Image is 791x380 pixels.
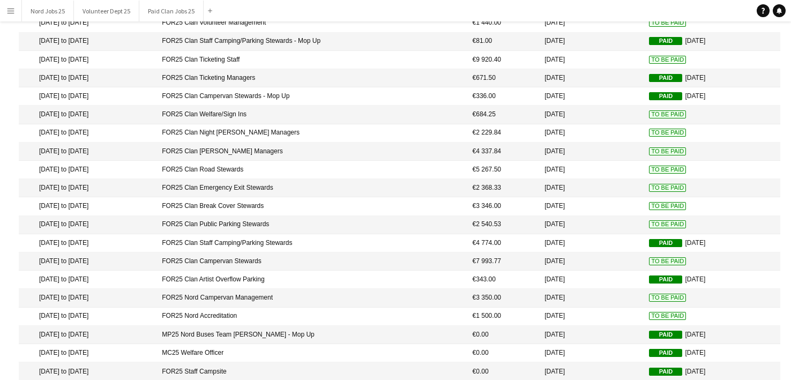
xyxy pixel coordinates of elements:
[74,1,139,21] button: Volunteer Dept 25
[156,344,467,362] mat-cell: MC25 Welfare Officer
[649,202,686,210] span: To Be Paid
[467,252,540,271] mat-cell: €7 993.77
[467,326,540,344] mat-cell: €0.00
[539,179,644,197] mat-cell: [DATE]
[467,197,540,215] mat-cell: €3 346.00
[156,216,467,234] mat-cell: FOR25 Clan Public Parking Stewards
[539,271,644,289] mat-cell: [DATE]
[19,234,156,252] mat-cell: [DATE] to [DATE]
[467,234,540,252] mat-cell: €4 774.00
[539,252,644,271] mat-cell: [DATE]
[156,143,467,161] mat-cell: FOR25 Clan [PERSON_NAME] Managers
[539,33,644,51] mat-cell: [DATE]
[19,289,156,307] mat-cell: [DATE] to [DATE]
[649,56,686,64] span: To Be Paid
[19,326,156,344] mat-cell: [DATE] to [DATE]
[156,106,467,124] mat-cell: FOR25 Clan Welfare/Sign Ins
[539,69,644,87] mat-cell: [DATE]
[644,326,780,344] mat-cell: [DATE]
[156,124,467,143] mat-cell: FOR25 Clan Night [PERSON_NAME] Managers
[156,289,467,307] mat-cell: FOR25 Nord Campervan Management
[539,14,644,32] mat-cell: [DATE]
[156,271,467,289] mat-cell: FOR25 Clan Artist Overflow Parking
[649,166,686,174] span: To Be Paid
[539,326,644,344] mat-cell: [DATE]
[649,74,682,82] span: Paid
[19,271,156,289] mat-cell: [DATE] to [DATE]
[539,51,644,69] mat-cell: [DATE]
[156,326,467,344] mat-cell: MP25 Nord Buses Team [PERSON_NAME] - Mop Up
[649,147,686,155] span: To Be Paid
[156,161,467,179] mat-cell: FOR25 Clan Road Stewards
[539,216,644,234] mat-cell: [DATE]
[467,289,540,307] mat-cell: €3 350.00
[539,344,644,362] mat-cell: [DATE]
[19,33,156,51] mat-cell: [DATE] to [DATE]
[156,234,467,252] mat-cell: FOR25 Clan Staff Camping/Parking Stewards
[139,1,204,21] button: Paid Clan Jobs 25
[156,14,467,32] mat-cell: FOR25 Clan Volunteer Management
[649,92,682,100] span: Paid
[649,312,686,320] span: To Be Paid
[467,106,540,124] mat-cell: €684.25
[649,37,682,45] span: Paid
[19,197,156,215] mat-cell: [DATE] to [DATE]
[156,87,467,106] mat-cell: FOR25 Clan Campervan Stewards - Mop Up
[649,19,686,27] span: To Be Paid
[649,184,686,192] span: To Be Paid
[539,289,644,307] mat-cell: [DATE]
[19,216,156,234] mat-cell: [DATE] to [DATE]
[649,349,682,357] span: Paid
[467,179,540,197] mat-cell: €2 368.33
[467,33,540,51] mat-cell: €81.00
[19,69,156,87] mat-cell: [DATE] to [DATE]
[467,14,540,32] mat-cell: €1 440.00
[649,257,686,265] span: To Be Paid
[467,161,540,179] mat-cell: €5 267.50
[467,124,540,143] mat-cell: €2 229.84
[644,33,780,51] mat-cell: [DATE]
[539,106,644,124] mat-cell: [DATE]
[644,344,780,362] mat-cell: [DATE]
[19,51,156,69] mat-cell: [DATE] to [DATE]
[19,106,156,124] mat-cell: [DATE] to [DATE]
[467,344,540,362] mat-cell: €0.00
[467,51,540,69] mat-cell: €9 920.40
[539,143,644,161] mat-cell: [DATE]
[644,234,780,252] mat-cell: [DATE]
[19,124,156,143] mat-cell: [DATE] to [DATE]
[156,69,467,87] mat-cell: FOR25 Clan Ticketing Managers
[156,252,467,271] mat-cell: FOR25 Clan Campervan Stewards
[649,294,686,302] span: To Be Paid
[156,179,467,197] mat-cell: FOR25 Clan Emergency Exit Stewards
[22,1,74,21] button: Nord Jobs 25
[467,69,540,87] mat-cell: €671.50
[649,129,686,137] span: To Be Paid
[19,252,156,271] mat-cell: [DATE] to [DATE]
[467,308,540,326] mat-cell: €1 500.00
[156,51,467,69] mat-cell: FOR25 Clan Ticketing Staff
[644,69,780,87] mat-cell: [DATE]
[539,87,644,106] mat-cell: [DATE]
[539,161,644,179] mat-cell: [DATE]
[649,220,686,228] span: To Be Paid
[467,87,540,106] mat-cell: €336.00
[156,308,467,326] mat-cell: FOR25 Nord Accreditation
[644,87,780,106] mat-cell: [DATE]
[19,308,156,326] mat-cell: [DATE] to [DATE]
[19,14,156,32] mat-cell: [DATE] to [DATE]
[467,216,540,234] mat-cell: €2 540.53
[19,344,156,362] mat-cell: [DATE] to [DATE]
[539,234,644,252] mat-cell: [DATE]
[539,124,644,143] mat-cell: [DATE]
[19,87,156,106] mat-cell: [DATE] to [DATE]
[644,271,780,289] mat-cell: [DATE]
[649,331,682,339] span: Paid
[19,143,156,161] mat-cell: [DATE] to [DATE]
[649,275,682,284] span: Paid
[156,197,467,215] mat-cell: FOR25 Clan Break Cover Stewards
[19,161,156,179] mat-cell: [DATE] to [DATE]
[539,197,644,215] mat-cell: [DATE]
[649,110,686,118] span: To Be Paid
[19,179,156,197] mat-cell: [DATE] to [DATE]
